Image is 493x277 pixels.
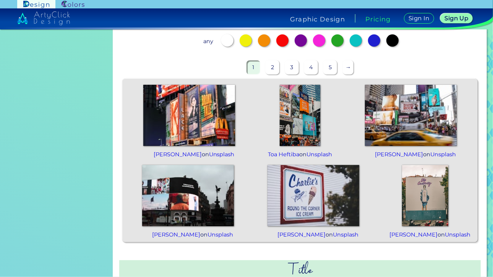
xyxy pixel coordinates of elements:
img: photo-1579677917230-8a938ffc0279 [402,165,448,226]
a: Unsplash [307,151,332,158]
a: Sign In [405,13,433,23]
p: 2 [266,60,279,75]
h4: Graphic Design [290,16,345,22]
p: on [277,230,349,239]
a: Unsplash [445,231,470,238]
p: on [389,230,461,239]
img: photo-1557858310-9052820906f7 [142,165,234,226]
p: on [152,230,224,239]
a: Unsplash [430,151,456,158]
a: Pricing [365,16,391,22]
a: Unsplash [208,231,233,238]
img: ArtyClick Colors logo [62,1,84,8]
a: [PERSON_NAME] [277,231,326,238]
img: photo-1559613671-dfe2fb6a7680 [143,85,235,146]
a: [PERSON_NAME] [154,151,202,158]
a: [PERSON_NAME] [389,231,438,238]
p: on [375,150,446,159]
a: Unsplash [333,231,358,238]
p: 4 [304,60,318,75]
img: photo-1553096442-8fe2118fb927 [280,85,321,146]
h5: Sign In [410,16,429,21]
p: 5 [323,60,337,75]
a: Sign Up [442,14,471,23]
a: [PERSON_NAME] [152,231,200,238]
a: [PERSON_NAME] [375,151,423,158]
p: on [268,150,332,159]
img: photo-1547452912-b43d586aed93 [365,85,457,146]
a: Toa Heftiba [268,151,299,158]
img: photo-1519677704001-6d410c3ef07e [268,165,359,226]
p: → [343,60,354,75]
h5: Sign Up [446,16,467,21]
p: any [201,34,215,48]
a: Unsplash [209,151,235,158]
p: on [154,150,225,159]
p: 1 [246,60,260,75]
p: 3 [285,60,299,75]
img: artyclick_design_logo_white_combined_path.svg [17,11,70,25]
